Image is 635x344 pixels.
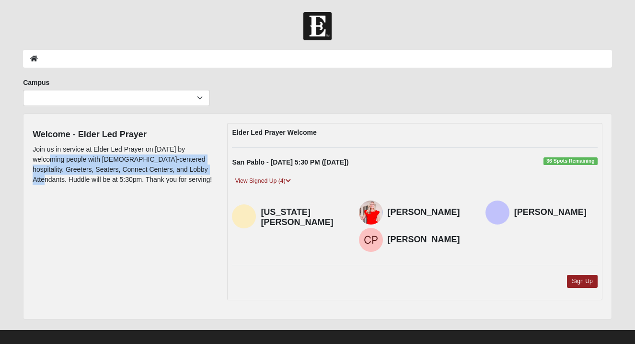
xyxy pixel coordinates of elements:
[303,12,332,40] img: Church of Eleven22 Logo
[23,78,49,87] label: Campus
[33,144,213,185] p: Join us in service at Elder Led Prayer on [DATE] by welcoming people with [DEMOGRAPHIC_DATA]-cent...
[232,204,256,228] img: Virginia Gifford
[33,130,213,140] h4: Welcome - Elder Led Prayer
[543,157,598,165] span: 36 Spots Remaining
[567,275,598,288] a: Sign Up
[261,207,344,228] h4: [US_STATE][PERSON_NAME]
[514,207,598,218] h4: [PERSON_NAME]
[359,201,383,225] img: Carrie Fife
[232,129,316,136] strong: Elder Led Prayer Welcome
[359,228,383,252] img: Candace Pugh
[485,201,509,225] img: Kanjana Termprom
[232,176,293,186] a: View Signed Up (4)
[232,158,348,166] strong: San Pablo - [DATE] 5:30 PM ([DATE])
[388,235,471,245] h4: [PERSON_NAME]
[388,207,471,218] h4: [PERSON_NAME]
